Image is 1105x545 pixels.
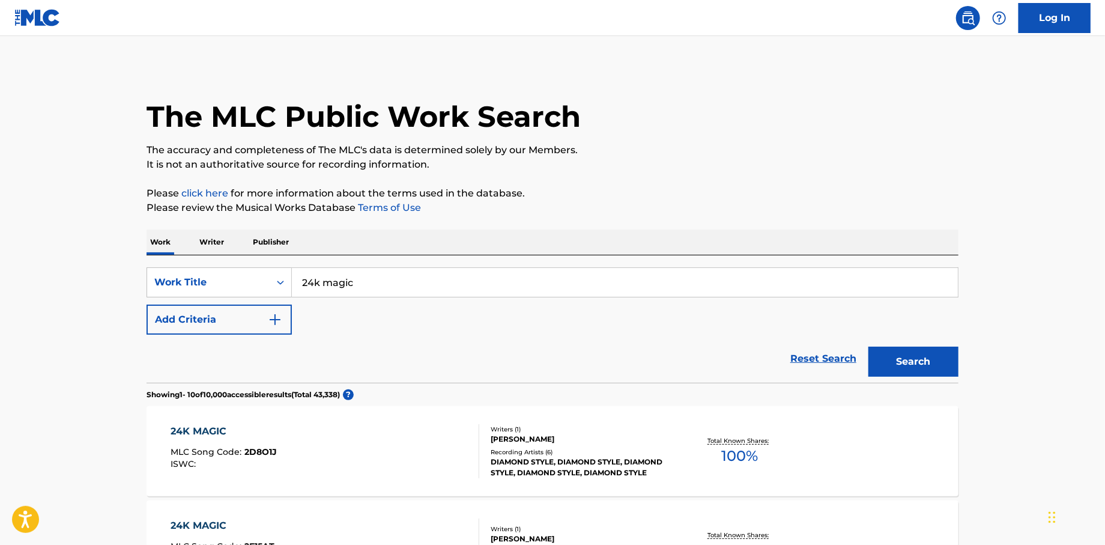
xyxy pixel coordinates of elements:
[992,11,1007,25] img: help
[491,525,672,534] div: Writers ( 1 )
[249,230,292,255] p: Publisher
[147,406,958,496] a: 24K MAGICMLC Song Code:2D8O1JISWC:Writers (1)[PERSON_NAME]Recording Artists (6)DIAMOND STYLE, DIA...
[181,187,228,199] a: click here
[1049,499,1056,535] div: Drag
[147,230,174,255] p: Work
[721,445,758,467] span: 100 %
[147,186,958,201] p: Please for more information about the terms used in the database.
[171,519,275,533] div: 24K MAGIC
[491,534,672,544] div: [PERSON_NAME]
[147,157,958,172] p: It is not an authoritative source for recording information.
[1045,487,1105,545] iframe: Chat Widget
[491,425,672,434] div: Writers ( 1 )
[356,202,421,213] a: Terms of Use
[987,6,1011,30] div: Help
[491,434,672,445] div: [PERSON_NAME]
[154,275,262,290] div: Work Title
[147,201,958,215] p: Please review the Musical Works Database
[147,267,958,383] form: Search Form
[956,6,980,30] a: Public Search
[147,143,958,157] p: The accuracy and completeness of The MLC's data is determined solely by our Members.
[14,9,61,26] img: MLC Logo
[268,312,282,327] img: 9d2ae6d4665cec9f34b9.svg
[1019,3,1091,33] a: Log In
[491,448,672,457] div: Recording Artists ( 6 )
[171,458,199,469] span: ISWC :
[147,305,292,335] button: Add Criteria
[491,457,672,478] div: DIAMOND STYLE, DIAMOND STYLE, DIAMOND STYLE, DIAMOND STYLE, DIAMOND STYLE
[171,424,277,439] div: 24K MAGIC
[343,389,354,400] span: ?
[245,446,277,457] span: 2D8O1J
[707,436,772,445] p: Total Known Shares:
[147,99,581,135] h1: The MLC Public Work Search
[196,230,228,255] p: Writer
[784,346,862,372] a: Reset Search
[707,531,772,540] p: Total Known Shares:
[868,347,958,377] button: Search
[961,11,975,25] img: search
[147,389,340,400] p: Showing 1 - 10 of 10,000 accessible results (Total 43,338 )
[171,446,245,457] span: MLC Song Code :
